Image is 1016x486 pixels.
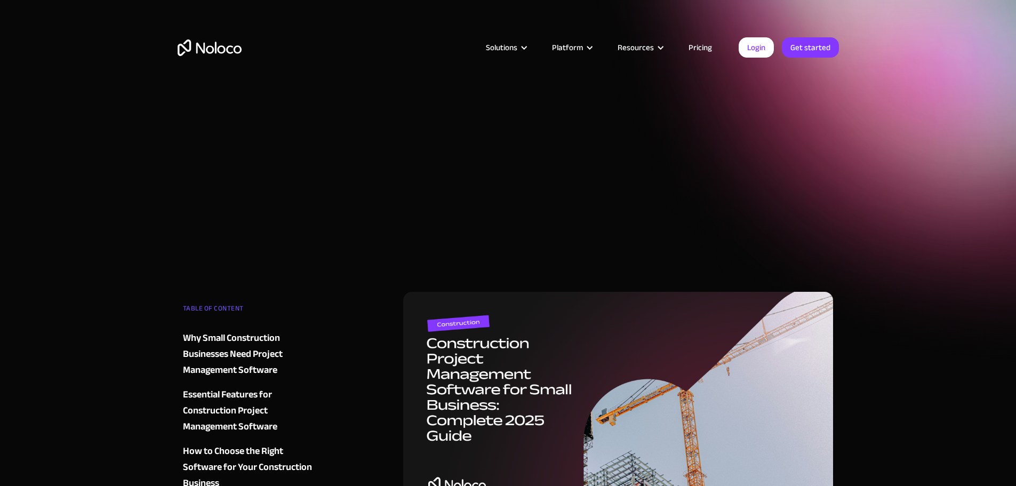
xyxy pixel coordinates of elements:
[486,41,517,54] div: Solutions
[552,41,583,54] div: Platform
[183,330,312,378] a: Why Small Construction Businesses Need Project Management Software
[178,39,242,56] a: home
[539,41,604,54] div: Platform
[739,37,774,58] a: Login
[675,41,725,54] a: Pricing
[473,41,539,54] div: Solutions
[782,37,839,58] a: Get started
[618,41,654,54] div: Resources
[183,387,312,435] a: Essential Features for Construction Project Management Software
[604,41,675,54] div: Resources
[183,300,312,322] div: TABLE OF CONTENT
